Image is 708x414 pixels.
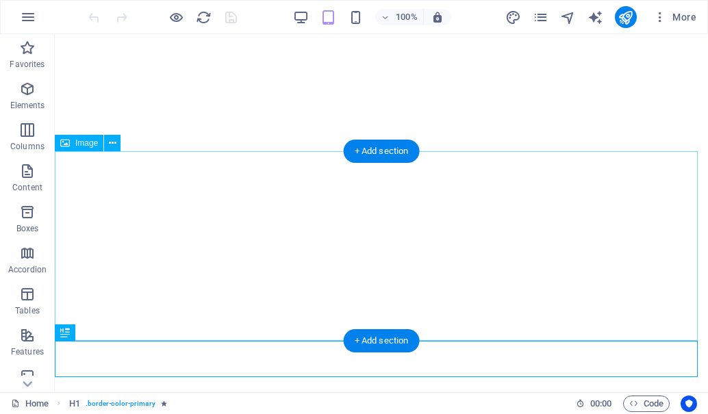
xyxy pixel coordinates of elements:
[8,264,47,275] p: Accordion
[195,9,212,25] button: reload
[69,396,80,412] span: Click to select. Double-click to edit
[431,11,444,23] i: On resize automatically adjust zoom level to fit chosen device.
[615,6,637,28] button: publish
[10,100,45,111] p: Elements
[10,141,45,152] p: Columns
[560,9,577,25] button: navigator
[560,10,576,25] i: Navigator
[86,396,155,412] span: . border-color-primary
[168,9,184,25] button: Click here to leave preview mode and continue editing
[16,223,39,234] p: Boxes
[533,9,549,25] button: pages
[623,396,670,412] button: Code
[648,6,702,28] button: More
[505,9,522,25] button: design
[10,59,45,70] p: Favorites
[344,140,420,163] div: + Add section
[590,396,611,412] span: 00 00
[69,396,167,412] nav: breadcrumb
[576,396,612,412] h6: Session time
[587,9,604,25] button: text_generator
[75,139,98,147] span: Image
[681,396,697,412] button: Usercentrics
[629,396,663,412] span: Code
[505,10,521,25] i: Design (Ctrl+Alt+Y)
[161,400,167,407] i: Element contains an animation
[618,10,633,25] i: Publish
[11,396,49,412] a: Click to cancel selection. Double-click to open Pages
[196,10,212,25] i: Reload page
[375,9,424,25] button: 100%
[653,10,696,24] span: More
[12,182,42,193] p: Content
[600,398,602,409] span: :
[587,10,603,25] i: AI Writer
[344,329,420,352] div: + Add section
[15,305,40,316] p: Tables
[396,9,418,25] h6: 100%
[11,346,44,357] p: Features
[533,10,548,25] i: Pages (Ctrl+Alt+S)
